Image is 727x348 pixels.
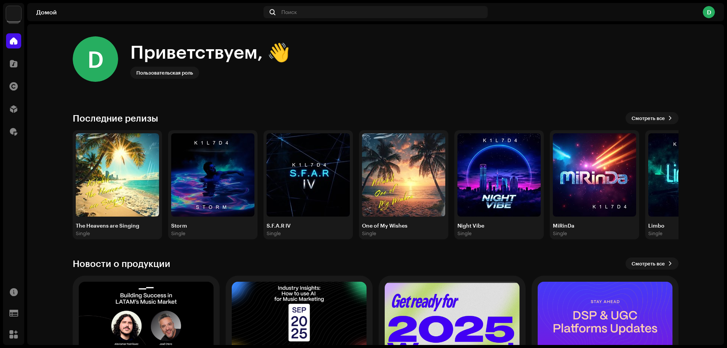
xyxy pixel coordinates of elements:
span: Смотреть все [632,111,665,126]
div: Single [457,230,472,236]
div: D [703,6,715,18]
div: Single [648,230,663,236]
img: f09443dc-a103-4873-b51a-db7d80283dfd [553,133,636,217]
div: S.F.A.R IV [267,223,350,229]
button: Смотреть все [626,257,679,270]
div: Single [267,230,281,236]
img: baee0e9b-b2d9-48be-a2ea-33de47581536 [457,133,541,217]
span: Смотреть все [632,256,665,271]
div: One of My Wishes [362,223,445,229]
span: Поиск [281,9,297,15]
h3: Последние релизы [73,112,158,124]
img: f54e66a7-785a-45d1-81e5-cbce095f68ce [171,133,254,217]
div: Пользовательская роль [136,68,193,77]
img: d91665aa-2b8b-420e-a7e3-68ff74e54fcb [362,133,445,217]
div: Single [171,230,186,236]
div: MiRinDa [553,223,636,229]
div: Домой [36,9,261,15]
div: Приветствуем, 👋 [130,39,290,64]
img: ca202aad-e9ca-43cb-b020-440608160178 [76,133,159,217]
div: Storm [171,223,254,229]
div: The Heavens are Singing [76,223,159,229]
div: Single [362,230,376,236]
button: Смотреть все [626,112,679,124]
div: D [73,36,118,82]
div: Single [553,230,567,236]
img: 1876eb94-3661-4549-8fd9-89e5417634e1 [267,133,350,217]
div: Night Vibe [457,223,541,229]
h3: Новости о продукции [73,257,170,270]
div: Single [76,230,90,236]
img: 4f352ab7-c6b2-4ec4-b97a-09ea22bd155f [6,6,21,21]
